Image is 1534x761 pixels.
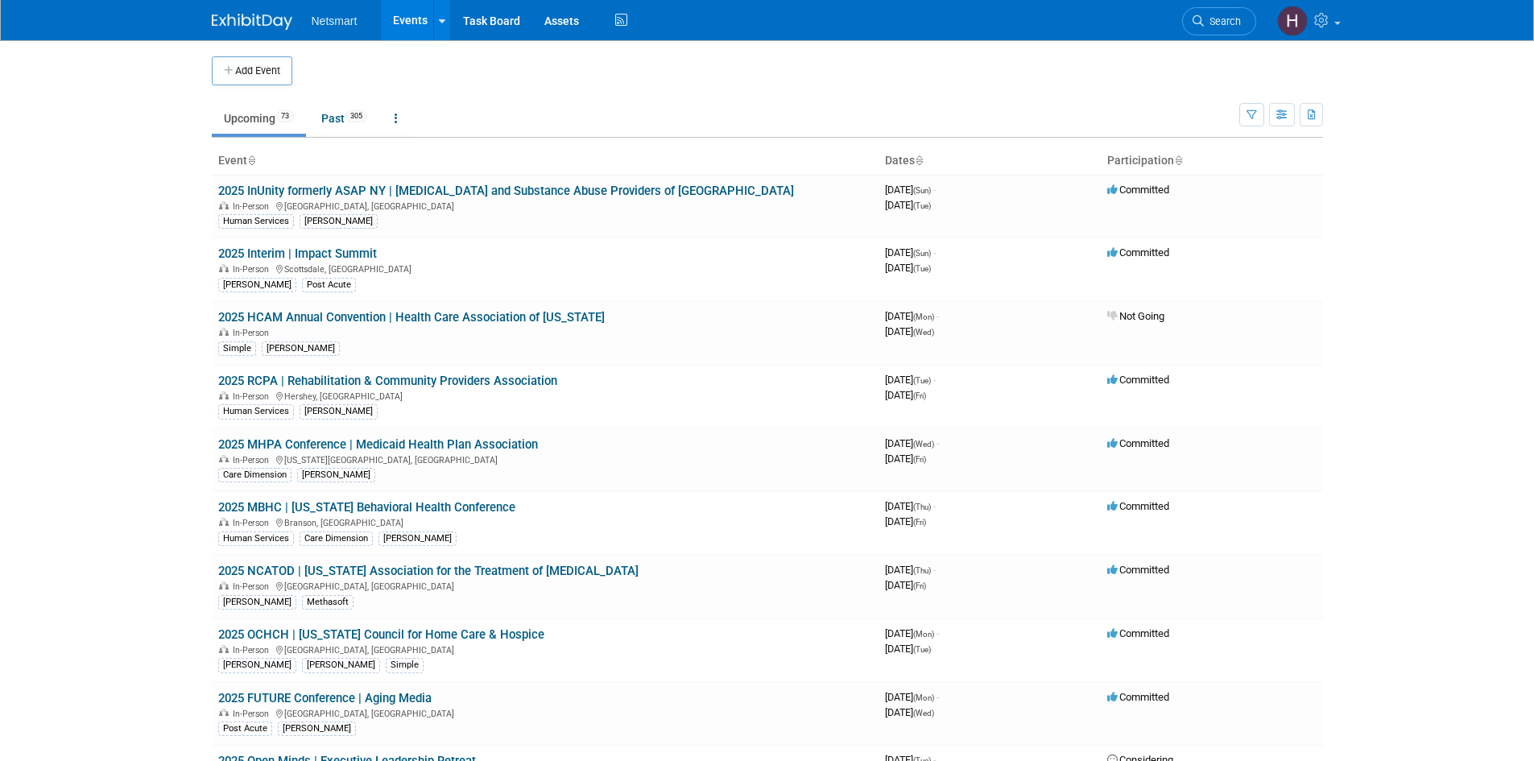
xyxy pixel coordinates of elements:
[218,515,872,528] div: Branson, [GEOGRAPHIC_DATA]
[913,709,934,718] span: (Wed)
[913,630,934,639] span: (Mon)
[885,325,934,337] span: [DATE]
[218,579,872,592] div: [GEOGRAPHIC_DATA], [GEOGRAPHIC_DATA]
[218,500,515,515] a: 2025 MBHC | [US_STATE] Behavioral Health Conference
[233,518,274,528] span: In-Person
[218,722,272,736] div: Post Acute
[297,468,375,482] div: [PERSON_NAME]
[218,564,639,578] a: 2025 NCATOD | [US_STATE] Association for the Treatment of [MEDICAL_DATA]
[885,246,936,258] span: [DATE]
[300,214,378,229] div: [PERSON_NAME]
[218,374,557,388] a: 2025 RCPA | Rehabilitation & Community Providers Association
[933,246,936,258] span: -
[218,310,605,325] a: 2025 HCAM Annual Convention | Health Care Association of [US_STATE]
[219,645,229,653] img: In-Person Event
[218,437,538,452] a: 2025 MHPA Conference | Medicaid Health Plan Association
[1174,154,1182,167] a: Sort by Participation Type
[913,440,934,449] span: (Wed)
[218,706,872,719] div: [GEOGRAPHIC_DATA], [GEOGRAPHIC_DATA]
[218,214,294,229] div: Human Services
[218,262,872,275] div: Scottsdale, [GEOGRAPHIC_DATA]
[212,147,879,175] th: Event
[262,341,340,356] div: [PERSON_NAME]
[219,709,229,717] img: In-Person Event
[212,103,306,134] a: Upcoming73
[885,564,936,576] span: [DATE]
[1107,437,1169,449] span: Committed
[278,722,356,736] div: [PERSON_NAME]
[933,374,936,386] span: -
[218,389,872,402] div: Hershey, [GEOGRAPHIC_DATA]
[913,201,931,210] span: (Tue)
[302,278,356,292] div: Post Acute
[233,391,274,402] span: In-Person
[1182,7,1256,35] a: Search
[218,643,872,656] div: [GEOGRAPHIC_DATA], [GEOGRAPHIC_DATA]
[913,376,931,385] span: (Tue)
[233,455,274,465] span: In-Person
[915,154,923,167] a: Sort by Start Date
[885,579,926,591] span: [DATE]
[885,453,926,465] span: [DATE]
[312,14,358,27] span: Netsmart
[885,627,939,639] span: [DATE]
[913,455,926,464] span: (Fri)
[300,531,373,546] div: Care Dimension
[218,278,296,292] div: [PERSON_NAME]
[913,645,931,654] span: (Tue)
[885,310,939,322] span: [DATE]
[219,391,229,399] img: In-Person Event
[913,693,934,702] span: (Mon)
[219,581,229,589] img: In-Person Event
[1277,6,1308,36] img: Hannah Norsworthy
[913,328,934,337] span: (Wed)
[885,515,926,527] span: [DATE]
[885,643,931,655] span: [DATE]
[1107,246,1169,258] span: Committed
[218,184,794,198] a: 2025 InUnity formerly ASAP NY | [MEDICAL_DATA] and Substance Abuse Providers of [GEOGRAPHIC_DATA]
[913,503,931,511] span: (Thu)
[937,627,939,639] span: -
[218,627,544,642] a: 2025 OCHCH | [US_STATE] Council for Home Care & Hospice
[933,564,936,576] span: -
[885,199,931,211] span: [DATE]
[212,56,292,85] button: Add Event
[218,691,432,705] a: 2025 FUTURE Conference | Aging Media
[233,709,274,719] span: In-Person
[937,691,939,703] span: -
[1107,310,1164,322] span: Not Going
[309,103,379,134] a: Past305
[885,437,939,449] span: [DATE]
[378,531,457,546] div: [PERSON_NAME]
[885,500,936,512] span: [DATE]
[233,264,274,275] span: In-Person
[937,437,939,449] span: -
[212,14,292,30] img: ExhibitDay
[913,566,931,575] span: (Thu)
[885,706,934,718] span: [DATE]
[1107,184,1169,196] span: Committed
[885,262,931,274] span: [DATE]
[218,341,256,356] div: Simple
[218,199,872,212] div: [GEOGRAPHIC_DATA], [GEOGRAPHIC_DATA]
[913,264,931,273] span: (Tue)
[219,518,229,526] img: In-Person Event
[218,404,294,419] div: Human Services
[913,312,934,321] span: (Mon)
[233,328,274,338] span: In-Person
[218,246,377,261] a: 2025 Interim | Impact Summit
[233,201,274,212] span: In-Person
[913,249,931,258] span: (Sun)
[219,264,229,272] img: In-Person Event
[1107,564,1169,576] span: Committed
[913,581,926,590] span: (Fri)
[233,581,274,592] span: In-Person
[218,453,872,465] div: [US_STATE][GEOGRAPHIC_DATA], [GEOGRAPHIC_DATA]
[913,391,926,400] span: (Fri)
[218,658,296,672] div: [PERSON_NAME]
[1204,15,1241,27] span: Search
[218,531,294,546] div: Human Services
[1107,500,1169,512] span: Committed
[345,110,367,122] span: 305
[302,595,354,610] div: Methasoft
